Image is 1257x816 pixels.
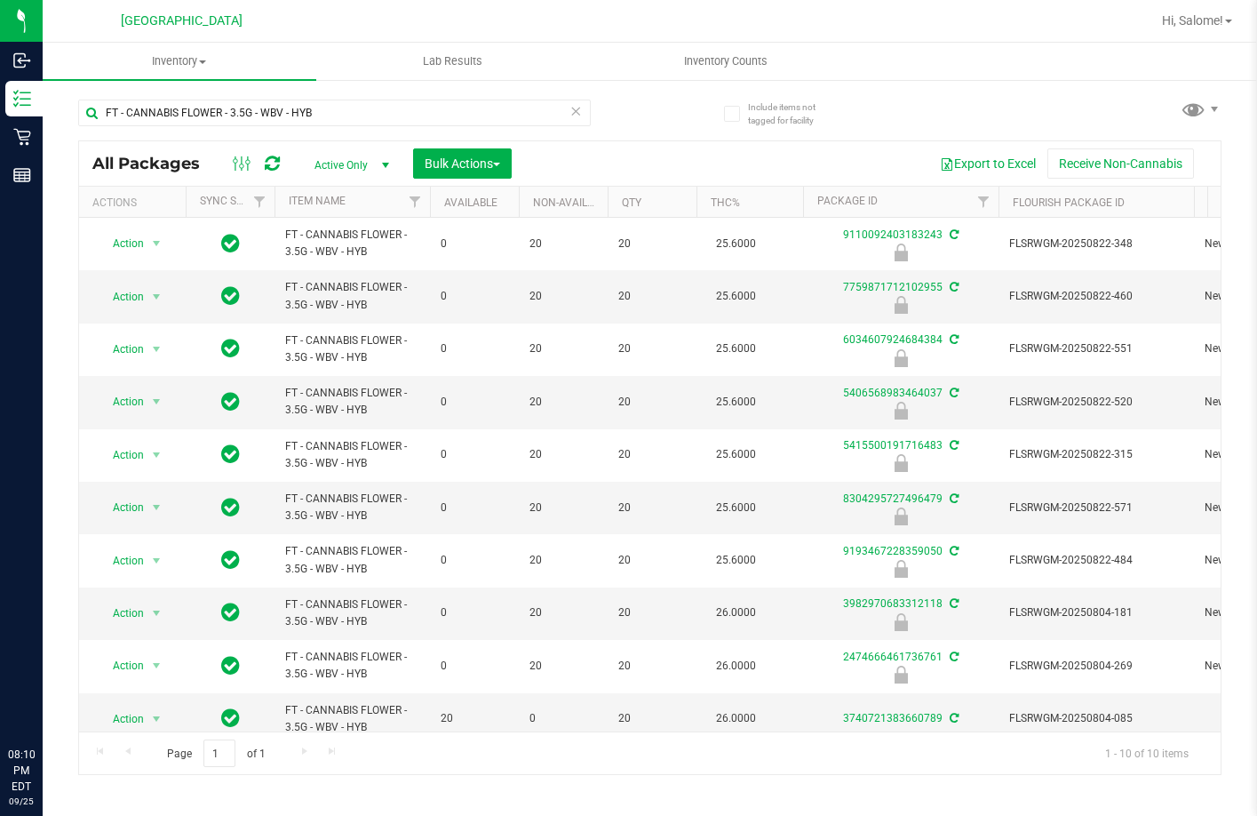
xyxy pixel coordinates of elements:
[618,288,686,305] span: 20
[947,439,959,452] span: Sync from Compliance System
[441,394,508,411] span: 0
[1091,740,1203,766] span: 1 - 10 of 10 items
[529,710,597,727] span: 0
[221,495,240,520] span: In Sync
[97,337,145,362] span: Action
[618,500,686,516] span: 20
[285,332,419,366] span: FT - CANNABIS FLOWER - 3.5G - WBV - HYB
[529,552,597,569] span: 20
[97,284,145,309] span: Action
[285,702,419,736] span: FT - CANNABIS FLOWER - 3.5G - WBV - HYB
[97,389,145,414] span: Action
[800,613,1001,631] div: Newly Received
[221,706,240,731] span: In Sync
[589,43,863,80] a: Inventory Counts
[221,442,240,467] span: In Sync
[285,649,419,683] span: FT - CANNABIS FLOWER - 3.5G - WBV - HYB
[203,740,235,767] input: 1
[618,446,686,463] span: 20
[707,389,765,415] span: 25.6000
[843,387,943,399] a: 5406568983464037
[800,244,1001,261] div: Newly Received
[285,279,419,313] span: FT - CANNABIS FLOWER - 3.5G - WBV - HYB
[800,402,1001,420] div: Newly Received
[618,552,686,569] span: 20
[618,658,686,675] span: 20
[817,195,878,207] a: Package ID
[1009,236,1183,252] span: FLSRWGM-20250822-348
[1009,604,1183,621] span: FLSRWGM-20250804-181
[707,600,765,626] span: 26.0000
[146,548,168,573] span: select
[146,337,168,362] span: select
[1013,196,1125,209] a: Flourish Package ID
[221,389,240,414] span: In Sync
[444,196,497,209] a: Available
[221,284,240,308] span: In Sync
[8,747,35,795] p: 08:10 PM EDT
[245,187,274,217] a: Filter
[441,710,508,727] span: 20
[843,439,943,452] a: 5415500191716483
[441,236,508,252] span: 0
[146,389,168,414] span: select
[707,336,765,362] span: 25.6000
[8,795,35,808] p: 09/25
[843,712,943,724] a: 3740721383660789
[618,394,686,411] span: 20
[947,545,959,557] span: Sync from Compliance System
[947,333,959,346] span: Sync from Compliance System
[43,43,316,80] a: Inventory
[97,443,145,468] span: Action
[707,442,765,468] span: 25.6000
[441,446,508,463] span: 0
[800,666,1001,684] div: Newly Received
[707,231,765,257] span: 25.6000
[707,706,765,732] span: 26.0000
[441,500,508,516] span: 0
[78,100,591,126] input: Search Package ID, Item Name, SKU, Lot or Part Number...
[18,674,71,727] iframe: Resource center
[529,446,597,463] span: 20
[441,604,508,621] span: 0
[969,187,998,217] a: Filter
[401,187,430,217] a: Filter
[221,653,240,678] span: In Sync
[200,195,268,207] a: Sync Status
[13,166,31,184] inline-svg: Reports
[529,340,597,357] span: 20
[441,340,508,357] span: 0
[97,495,145,520] span: Action
[289,195,346,207] a: Item Name
[285,596,419,630] span: FT - CANNABIS FLOWER - 3.5G - WBV - HYB
[622,196,641,209] a: Qty
[947,597,959,610] span: Sync from Compliance System
[121,13,243,28] span: [GEOGRAPHIC_DATA]
[285,227,419,260] span: FT - CANNABIS FLOWER - 3.5G - WBV - HYB
[146,443,168,468] span: select
[97,231,145,256] span: Action
[1047,148,1194,179] button: Receive Non-Cannabis
[146,653,168,678] span: select
[152,740,280,767] span: Page of 1
[221,336,240,361] span: In Sync
[92,154,218,173] span: All Packages
[97,707,145,732] span: Action
[711,196,740,209] a: THC%
[13,52,31,69] inline-svg: Inbound
[618,340,686,357] span: 20
[13,90,31,108] inline-svg: Inventory
[529,604,597,621] span: 20
[843,333,943,346] a: 6034607924684384
[425,156,500,171] span: Bulk Actions
[529,394,597,411] span: 20
[843,281,943,293] a: 7759871712102955
[529,658,597,675] span: 20
[947,712,959,724] span: Sync from Compliance System
[618,604,686,621] span: 20
[800,454,1001,472] div: Newly Received
[529,288,597,305] span: 20
[947,651,959,663] span: Sync from Compliance System
[1009,552,1183,569] span: FLSRWGM-20250822-484
[285,491,419,524] span: FT - CANNABIS FLOWER - 3.5G - WBV - HYB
